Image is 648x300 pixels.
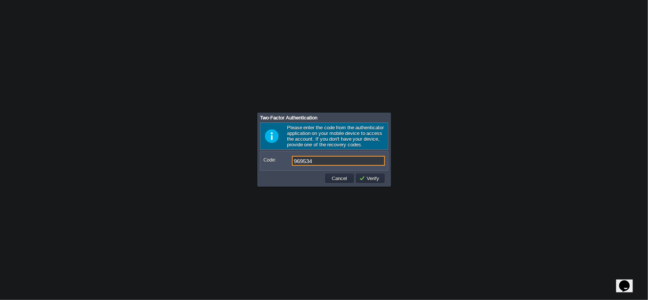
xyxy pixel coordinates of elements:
[260,123,388,150] div: Please enter the code from the authenticator application on your mobile device to access the acco...
[330,175,350,182] button: Cancel
[616,270,640,292] iframe: chat widget
[263,156,291,164] label: Code:
[359,175,382,182] button: Verify
[260,115,317,121] span: Two-Factor Authentication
